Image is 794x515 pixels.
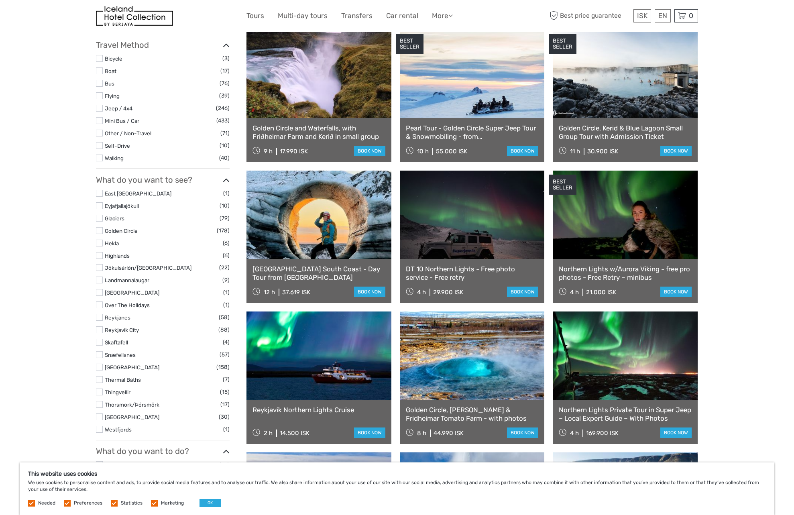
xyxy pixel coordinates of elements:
label: Needed [38,500,55,507]
a: Westfjords [105,426,132,433]
div: BEST SELLER [396,34,423,54]
span: (9) [222,275,230,285]
a: Bus [105,80,114,87]
button: OK [200,499,221,507]
a: Thorsmork/Þórsmörk [105,401,159,408]
span: 12 h [264,289,275,296]
h3: Travel Method [96,40,230,50]
span: 4 h [570,289,579,296]
a: Golden Circle, [PERSON_NAME] & Fridheimar Tomato Farm - with photos [406,406,539,422]
a: Hekla [105,240,119,246]
span: (6) [223,238,230,248]
a: Glaciers [105,215,124,222]
div: 55.000 ISK [436,148,467,155]
span: (17) [220,400,230,409]
span: 10 h [417,148,429,155]
a: Thermal Baths [105,377,141,383]
label: Statistics [121,500,143,507]
div: BEST SELLER [549,34,576,54]
a: East [GEOGRAPHIC_DATA] [105,190,171,197]
span: ISK [637,12,647,20]
span: 4 h [417,289,426,296]
span: 11 h [570,148,580,155]
h5: This website uses cookies [28,470,766,477]
a: Northern Lights Private Tour in Super Jeep – Local Expert Guide – With Photos [559,406,692,422]
span: (57) [220,350,230,359]
a: Over The Holidays [105,302,150,308]
h3: What do you want to do? [96,446,230,456]
span: (1) [223,288,230,297]
span: (158) [216,362,230,372]
span: (1) [223,425,230,434]
span: (1) [223,189,230,198]
a: Tours [246,10,264,22]
span: 0 [688,12,694,20]
span: (10) [220,201,230,210]
a: book now [507,287,538,297]
a: [GEOGRAPHIC_DATA] [105,364,159,370]
span: (88) [218,325,230,334]
span: (17) [220,66,230,75]
a: Golden Circle, Kerid & Blue Lagoon Small Group Tour with Admission Ticket [559,124,692,140]
div: 30.900 ISK [587,148,618,155]
a: Bicycle [105,55,122,62]
a: Boat [105,68,116,74]
label: Marketing [161,500,184,507]
img: 481-8f989b07-3259-4bb0-90ed-3da368179bdc_logo_small.jpg [96,6,173,26]
a: book now [354,146,385,156]
span: (71) [220,128,230,138]
a: Flying [105,93,120,99]
a: Skaftafell [105,339,128,346]
a: Jökulsárlón/[GEOGRAPHIC_DATA] [105,265,191,271]
div: 17.990 ISK [280,148,308,155]
span: 9 h [264,148,273,155]
span: (178) [217,226,230,235]
span: 8 h [417,430,426,437]
a: [GEOGRAPHIC_DATA] [105,414,159,420]
a: Reykjavík City [105,327,139,333]
span: (433) [216,116,230,125]
a: book now [507,146,538,156]
a: Pearl Tour - Golden Circle Super Jeep Tour & Snowmobiling - from [GEOGRAPHIC_DATA] [406,124,539,140]
span: (1) [223,300,230,309]
div: 169.900 ISK [586,430,619,437]
div: BEST SELLER [549,175,576,195]
div: 29.900 ISK [433,289,463,296]
span: (22) [219,263,230,272]
button: Open LiveChat chat widget [92,12,102,22]
span: (39) [219,91,230,100]
a: Snæfellsnes [105,352,136,358]
a: DT 10 Northern Lights - Free photo service - Free retry [406,265,539,281]
a: Thingvellir [105,389,130,395]
a: More [432,10,453,22]
span: 2 h [264,430,273,437]
a: Highlands [105,252,130,259]
a: Golden Circle [105,228,138,234]
div: 37.619 ISK [282,289,310,296]
a: ATV/Quads/Buggies [105,462,156,468]
span: (24) [219,460,230,469]
span: (10) [220,141,230,150]
span: (76) [220,79,230,88]
a: book now [507,427,538,438]
a: Mini Bus / Car [105,118,139,124]
span: (3) [222,54,230,63]
span: Best price guarantee [548,9,631,22]
label: Preferences [74,500,102,507]
a: Car rental [386,10,418,22]
div: 44.990 ISK [434,430,464,437]
a: Transfers [341,10,373,22]
span: (4) [223,338,230,347]
a: book now [660,427,692,438]
span: (58) [219,313,230,322]
a: book now [660,287,692,297]
a: book now [354,287,385,297]
a: Other / Non-Travel [105,130,151,136]
p: We're away right now. Please check back later! [11,14,91,20]
a: book now [660,146,692,156]
div: EN [655,9,671,22]
a: Jeep / 4x4 [105,105,132,112]
a: Self-Drive [105,142,130,149]
a: Landmannalaugar [105,277,149,283]
a: Walking [105,155,124,161]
